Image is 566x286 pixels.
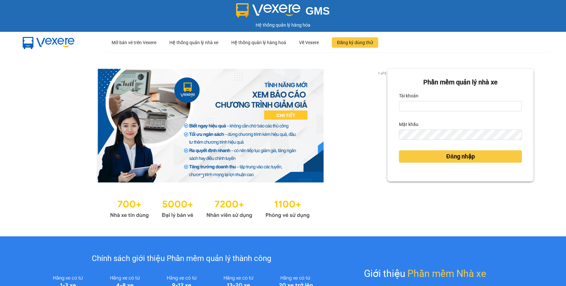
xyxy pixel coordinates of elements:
[399,91,418,101] label: Tài khoản
[299,32,319,53] div: Về Vexere
[2,21,564,29] div: Hệ thống quản lý hàng hóa
[236,3,300,18] img: logo 2
[337,39,373,46] span: Đăng ký dùng thử
[201,175,203,177] li: slide item 1
[209,175,211,177] li: slide item 2
[112,32,156,53] div: Mở bán vé trên Vexere
[32,69,42,182] button: previous slide / item
[216,175,219,177] li: slide item 3
[446,152,475,161] span: Đăng nhập
[110,195,310,220] img: Statistics.png
[332,37,378,48] button: Đăng ký dùng thử
[378,69,387,182] button: next slide / item
[16,32,81,53] img: mbUUG5Q.png
[169,32,218,53] div: Hệ thống quản lý nhà xe
[40,253,323,265] div: Chính sách giới thiệu Phần mềm quản lý thành công
[399,150,522,163] button: Đăng nhập
[399,119,418,130] label: Mật khẩu
[306,5,330,17] span: GMS
[407,266,486,281] span: Phần mềm Nhà xe
[236,10,330,15] a: GMS
[399,101,522,111] input: Tài khoản
[231,32,286,53] div: Hệ thống quản lý hàng hoá
[376,69,387,77] p: 1 of 3
[364,266,486,281] div: Giới thiệu
[399,77,522,87] div: Phần mềm quản lý nhà xe
[399,130,522,140] input: Mật khẩu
